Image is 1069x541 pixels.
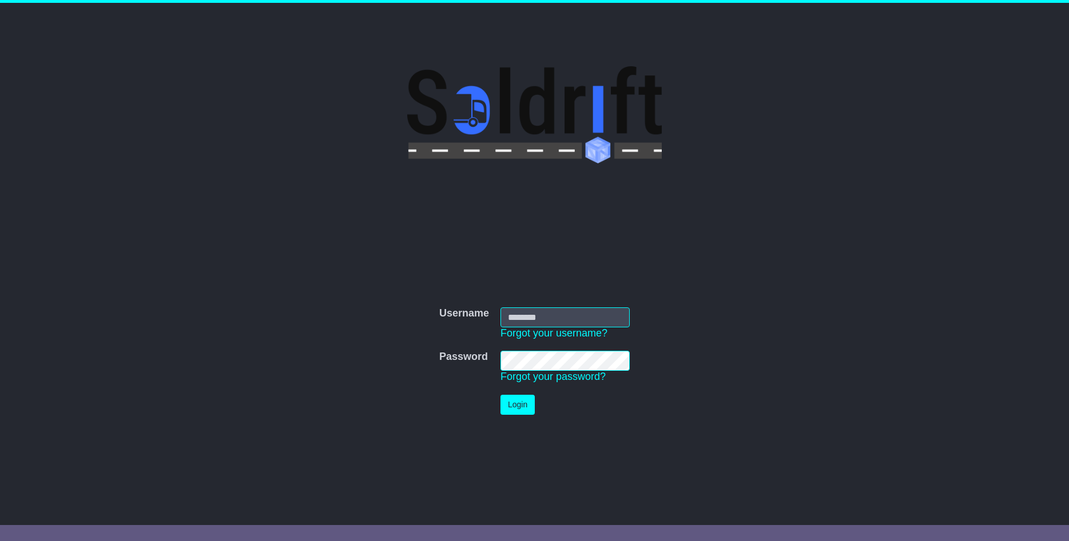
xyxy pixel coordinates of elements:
label: Password [439,351,488,363]
button: Login [500,395,535,415]
a: Forgot your username? [500,327,607,339]
a: Forgot your password? [500,371,606,382]
label: Username [439,307,489,320]
img: Soldrift Pty Ltd [407,66,662,163]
